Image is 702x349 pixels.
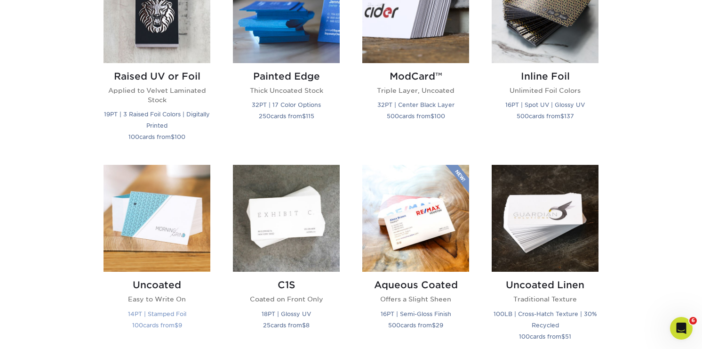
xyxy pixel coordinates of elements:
span: $ [302,113,306,120]
small: cards from [263,322,310,329]
p: Easy to Write On [104,294,210,304]
span: 115 [306,113,314,120]
h2: Painted Edge [233,71,340,82]
small: cards from [128,133,185,140]
small: cards from [387,113,445,120]
small: 19PT | 3 Raised Foil Colors | Digitally Printed [104,111,210,129]
h2: ModCard™ [362,71,469,82]
p: Thick Uncoated Stock [233,86,340,95]
span: $ [171,133,175,140]
img: C1S Business Cards [233,165,340,272]
small: cards from [259,113,314,120]
span: $ [561,333,565,340]
img: Uncoated Business Cards [104,165,210,272]
span: 100 [128,133,139,140]
p: Unlimited Foil Colors [492,86,598,95]
p: Offers a Slight Sheen [362,294,469,304]
small: 32PT | Center Black Layer [377,101,455,108]
small: 14PT | Stamped Foil [128,310,186,317]
span: 8 [306,322,310,329]
span: 100 [132,322,143,329]
span: $ [432,322,436,329]
small: cards from [132,322,182,329]
h2: Aqueous Coated [362,279,469,291]
span: 500 [517,113,529,120]
span: 29 [436,322,443,329]
span: 51 [565,333,571,340]
p: Triple Layer, Uncoated [362,86,469,95]
small: 16PT | Semi-Gloss Finish [381,310,451,317]
h2: C1S [233,279,340,291]
small: 100LB | Cross-Hatch Texture | 30% Recycled [494,310,597,329]
span: 25 [263,322,271,329]
p: Coated on Front Only [233,294,340,304]
span: $ [560,113,564,120]
span: 9 [178,322,182,329]
small: 32PT | 17 Color Options [252,101,321,108]
span: $ [175,322,178,329]
span: 100 [434,113,445,120]
p: Traditional Texture [492,294,598,304]
small: cards from [519,333,571,340]
span: 500 [388,322,400,329]
span: 100 [175,133,185,140]
small: 16PT | Spot UV | Glossy UV [505,101,585,108]
span: 6 [689,317,697,325]
span: 500 [387,113,399,120]
h2: Inline Foil [492,71,598,82]
span: 137 [564,113,574,120]
span: 250 [259,113,271,120]
h2: Uncoated Linen [492,279,598,291]
small: cards from [517,113,574,120]
img: Uncoated Linen Business Cards [492,165,598,272]
span: $ [431,113,434,120]
span: 100 [519,333,530,340]
p: Applied to Velvet Laminated Stock [104,86,210,105]
h2: Raised UV or Foil [104,71,210,82]
small: cards from [388,322,443,329]
img: New Product [446,165,469,193]
iframe: Intercom live chat [670,317,693,340]
small: 18PT | Glossy UV [262,310,311,317]
h2: Uncoated [104,279,210,291]
img: Aqueous Coated Business Cards [362,165,469,272]
span: $ [302,322,306,329]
